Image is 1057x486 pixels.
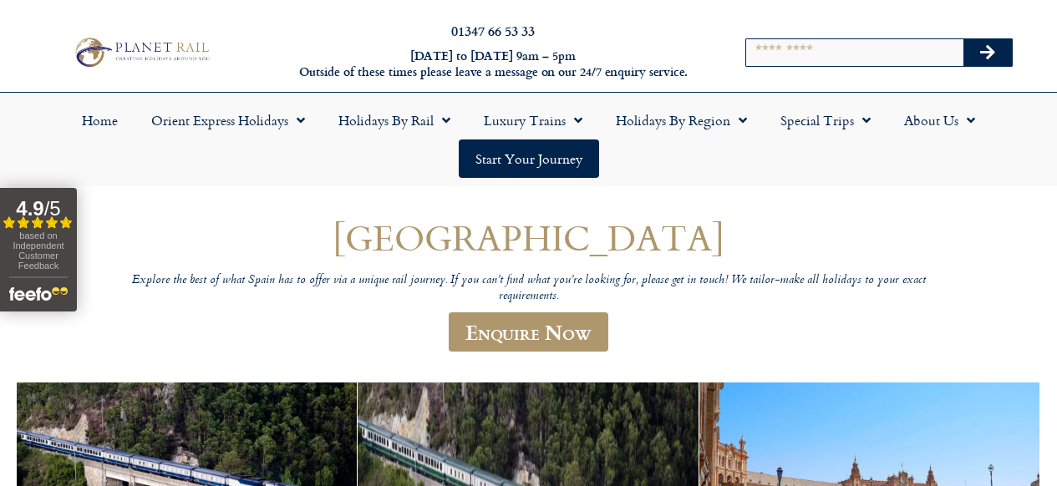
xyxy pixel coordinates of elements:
[322,101,467,139] a: Holidays by Rail
[467,101,599,139] a: Luxury Trains
[65,101,135,139] a: Home
[135,101,322,139] a: Orient Express Holidays
[8,101,1049,178] nav: Menu
[451,21,535,40] a: 01347 66 53 33
[69,34,213,69] img: Planet Rail Train Holidays Logo
[459,139,599,178] a: Start your Journey
[286,48,700,79] h6: [DATE] to [DATE] 9am – 5pm Outside of these times please leave a message on our 24/7 enquiry serv...
[887,101,992,139] a: About Us
[963,39,1012,66] button: Search
[599,101,764,139] a: Holidays by Region
[128,218,930,257] h1: [GEOGRAPHIC_DATA]
[449,312,608,352] a: Enquire Now
[128,273,930,304] p: Explore the best of what Spain has to offer via a unique rail journey. If you can’t find what you...
[764,101,887,139] a: Special Trips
